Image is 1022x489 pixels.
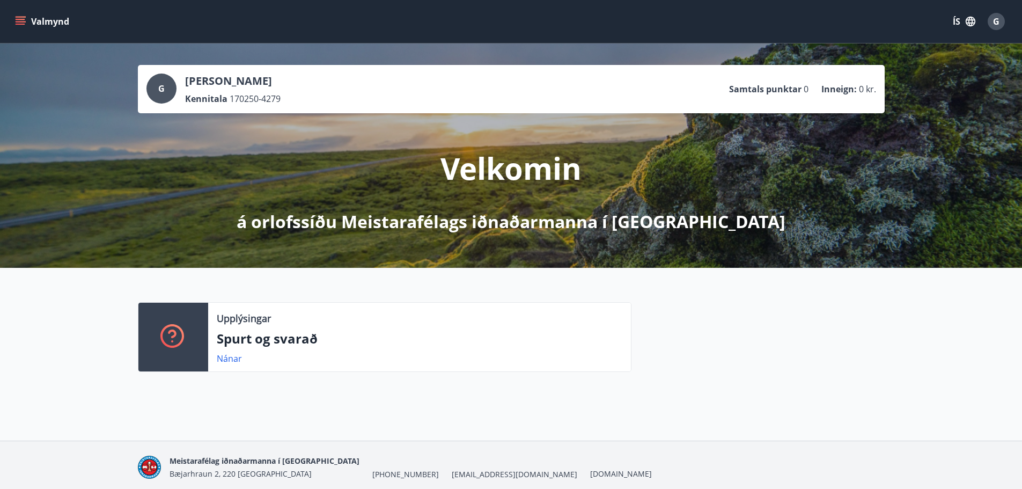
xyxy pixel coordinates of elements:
p: Kennitala [185,93,227,105]
a: [DOMAIN_NAME] [590,469,652,479]
p: Samtals punktar [729,83,802,95]
p: Upplýsingar [217,311,271,325]
span: [EMAIL_ADDRESS][DOMAIN_NAME] [452,469,577,480]
a: Nánar [217,353,242,364]
p: á orlofssíðu Meistarafélags iðnaðarmanna í [GEOGRAPHIC_DATA] [237,210,785,233]
p: [PERSON_NAME] [185,74,281,89]
img: xAqkTstvGIK3RH6WUHaSNl0FXhFMcw6GozjSeQUd.png [138,456,161,479]
p: Velkomin [440,148,582,188]
p: Spurt og svarað [217,330,622,348]
span: G [993,16,999,27]
button: ÍS [947,12,981,31]
span: [PHONE_NUMBER] [372,469,439,480]
span: 170250-4279 [230,93,281,105]
button: menu [13,12,73,31]
button: G [983,9,1009,34]
p: Inneign : [821,83,857,95]
span: G [158,83,165,94]
span: Meistarafélag iðnaðarmanna í [GEOGRAPHIC_DATA] [170,456,359,466]
span: Bæjarhraun 2, 220 [GEOGRAPHIC_DATA] [170,469,312,479]
span: 0 [804,83,808,95]
span: 0 kr. [859,83,876,95]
